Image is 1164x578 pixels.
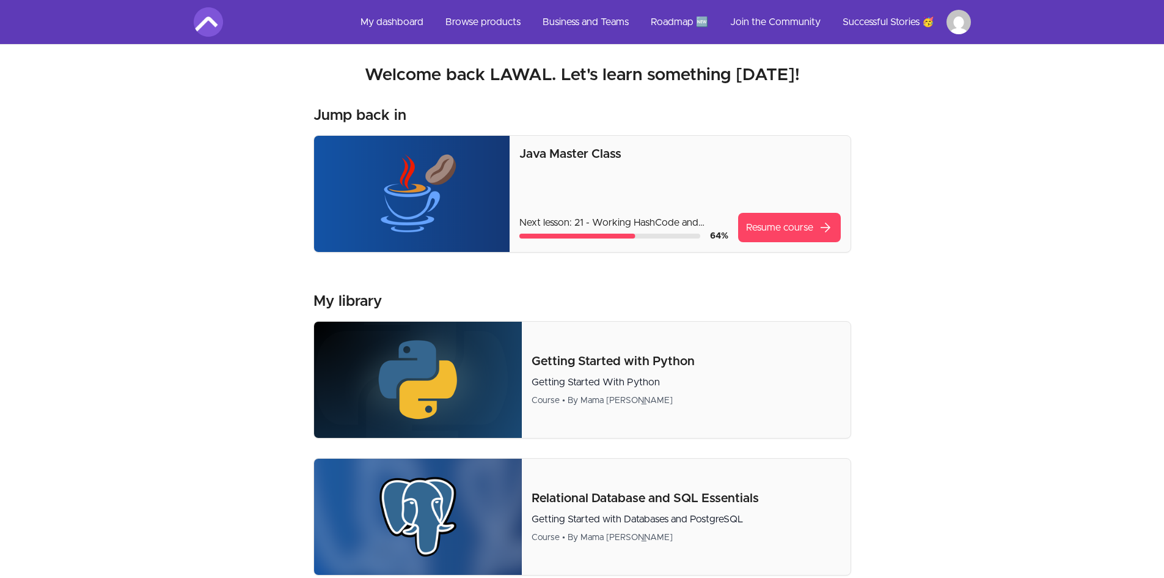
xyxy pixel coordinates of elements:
a: Business and Teams [533,7,639,37]
div: Course progress [519,234,700,239]
img: Amigoscode logo [194,7,223,37]
span: arrow_forward [818,220,833,235]
img: Product image for Relational Database and SQL Essentials [314,459,522,575]
img: Profile image for LAWAL HAMMED TUNDE [946,10,971,34]
a: Join the Community [720,7,830,37]
p: Next lesson: 21 - Working HashCode and HashFunction [519,215,728,230]
div: Course • By Mama [PERSON_NAME] [532,532,840,544]
span: 64 % [710,232,728,240]
a: Roadmap 🆕 [641,7,718,37]
a: Resume coursearrow_forward [738,213,841,242]
a: My dashboard [351,7,433,37]
p: Relational Database and SQL Essentials [532,490,840,507]
div: Course • By Mama [PERSON_NAME] [532,395,840,407]
nav: Main [351,7,971,37]
img: Product image for Getting Started with Python [314,322,522,438]
p: Java Master Class [519,146,841,163]
a: Product image for Relational Database and SQL EssentialsRelational Database and SQL EssentialsGet... [313,458,851,576]
a: Product image for Getting Started with PythonGetting Started with PythonGetting Started With Pyth... [313,321,851,439]
p: Getting Started with Python [532,353,840,370]
h3: Jump back in [313,106,406,125]
p: Getting Started With Python [532,375,840,390]
img: Product image for Java Master Class [314,136,510,252]
p: Getting Started with Databases and PostgreSQL [532,512,840,527]
a: Browse products [436,7,530,37]
h3: My library [313,292,382,311]
a: Successful Stories 🥳 [833,7,944,37]
h2: Welcome back LAWAL. Let's learn something [DATE]! [194,64,971,86]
